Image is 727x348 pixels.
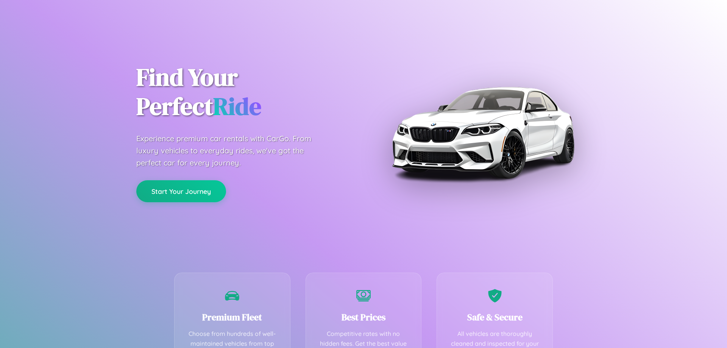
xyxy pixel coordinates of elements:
[186,311,279,323] h3: Premium Fleet
[448,311,541,323] h3: Safe & Secure
[388,38,577,227] img: Premium BMW car rental vehicle
[317,311,410,323] h3: Best Prices
[213,90,261,123] span: Ride
[136,180,226,202] button: Start Your Journey
[136,133,326,169] p: Experience premium car rentals with CarGo. From luxury vehicles to everyday rides, we've got the ...
[136,63,352,121] h1: Find Your Perfect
